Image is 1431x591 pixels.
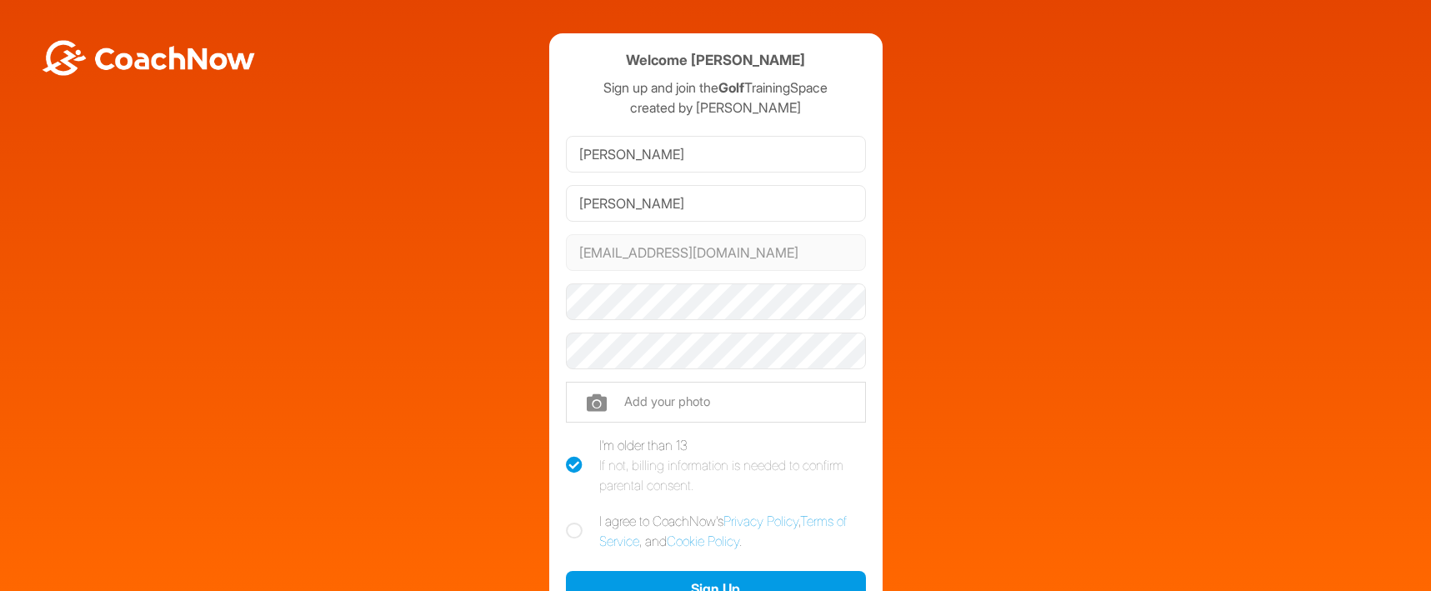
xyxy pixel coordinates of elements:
a: Terms of Service [599,513,847,549]
input: First Name [566,136,866,173]
div: I'm older than 13 [599,435,866,495]
input: Email [566,234,866,271]
input: Last Name [566,185,866,222]
label: I agree to CoachNow's , , and . [566,511,866,551]
a: Cookie Policy [667,533,739,549]
p: created by [PERSON_NAME] [566,98,866,118]
h4: Welcome [PERSON_NAME] [626,50,805,71]
div: If not, billing information is needed to confirm parental consent. [599,455,866,495]
p: Sign up and join the TrainingSpace [566,78,866,98]
strong: Golf [718,79,744,96]
a: Privacy Policy [723,513,798,529]
img: BwLJSsUCoWCh5upNqxVrqldRgqLPVwmV24tXu5FoVAoFEpwwqQ3VIfuoInZCoVCoTD4vwADAC3ZFMkVEQFDAAAAAElFTkSuQmCC [40,40,257,76]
